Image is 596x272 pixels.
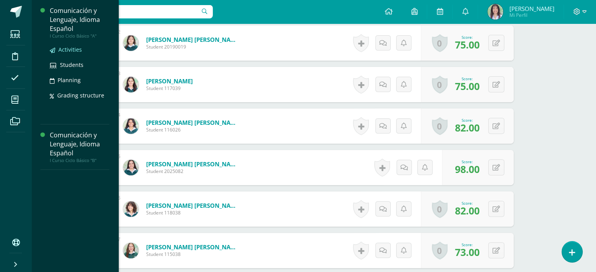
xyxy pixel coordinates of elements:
a: Comunicación y Lenguaje, Idioma EspañolI Curso Ciclo Básico "B" [50,131,109,163]
img: 80f585964728c635ab9a4e77be45b835.png [123,201,139,217]
div: Comunicación y Lenguaje, Idioma Español [50,6,109,33]
span: [PERSON_NAME] [509,5,554,13]
a: Students [50,60,109,69]
img: 8180ac361388312b343788a0119ba5c5.png [123,118,139,134]
a: 0 [432,76,447,94]
a: Planning [50,76,109,85]
a: [PERSON_NAME] [PERSON_NAME] [146,160,240,168]
span: Student 117039 [146,85,193,92]
a: Activities [50,45,109,54]
a: [PERSON_NAME] [146,77,193,85]
span: 98.00 [455,162,480,176]
span: Activities [58,46,82,53]
span: Student 20190019 [146,43,240,50]
a: 0 [432,200,447,218]
div: Score: [455,200,480,206]
div: Score: [455,117,480,123]
span: Grading structure [57,92,104,99]
span: Student 116026 [146,126,240,133]
a: Comunicación y Lenguaje, Idioma EspañolI Curso Ciclo Básico "A" [50,6,109,39]
span: 82.00 [455,204,480,217]
div: I Curso Ciclo Básico "B" [50,158,109,163]
img: c7aac483bd6b0fc993d6778ff279d44a.png [123,243,139,258]
img: 0a3f25b49a9776cecd87441d95acd7a8.png [123,77,139,92]
span: Mi Perfil [509,12,554,18]
div: Score: [455,76,480,81]
img: 3fe22d74385d4329d6ccfe46ef990956.png [123,35,139,51]
span: 75.00 [455,79,480,93]
input: Search a user… [36,5,213,18]
a: 0 [432,241,447,259]
a: 0 [432,34,447,52]
span: Planning [58,76,81,84]
span: Student 118038 [146,209,240,216]
div: Score: [455,34,480,40]
span: 73.00 [455,245,480,259]
div: Score: [455,242,480,247]
a: Grading structure [50,91,109,100]
div: I Curso Ciclo Básico "A" [50,33,109,39]
span: 75.00 [455,38,480,51]
img: 6a7ccea9b68b4cca1e8e7f9f516ffc0c.png [123,160,139,175]
img: f3b1493ed436830fdf56a417e31bb5df.png [487,4,503,20]
span: Students [60,61,83,68]
a: 0 [432,117,447,135]
a: [PERSON_NAME] [PERSON_NAME] [146,243,240,251]
span: Student 115038 [146,251,240,258]
span: Student 2025082 [146,168,240,175]
a: [PERSON_NAME] [PERSON_NAME] [146,119,240,126]
div: Score: [455,159,480,164]
a: [PERSON_NAME] [PERSON_NAME] [146,36,240,43]
div: Comunicación y Lenguaje, Idioma Español [50,131,109,158]
a: [PERSON_NAME] [PERSON_NAME] [146,202,240,209]
span: 82.00 [455,121,480,134]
